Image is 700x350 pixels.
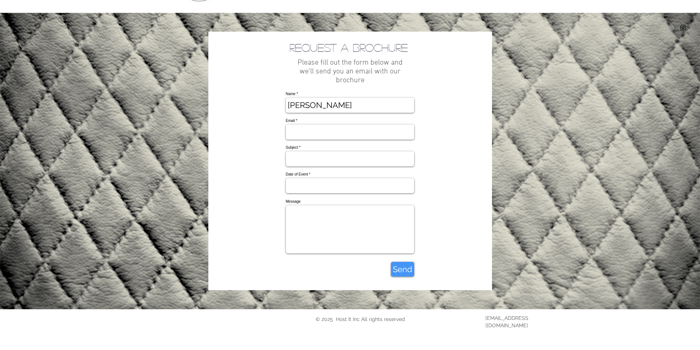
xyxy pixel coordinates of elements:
img: Blogger [668,24,676,31]
span: Request a Brochure [290,42,408,53]
label: Name [286,92,414,96]
ul: Social Bar [668,24,687,31]
span: Send [393,264,412,275]
label: Email [286,119,414,123]
span: © 2025 Host It Inc All rights reserved [316,316,405,322]
label: Message [286,200,414,203]
a: [EMAIL_ADDRESS][DOMAIN_NAME] [485,315,528,328]
label: Date of Event [286,173,414,176]
button: Send [391,262,414,277]
label: Subject [286,146,414,149]
img: Hostitny [679,24,687,31]
span: Please fill out the form below and we'll send you an email with our brochure [298,58,403,85]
